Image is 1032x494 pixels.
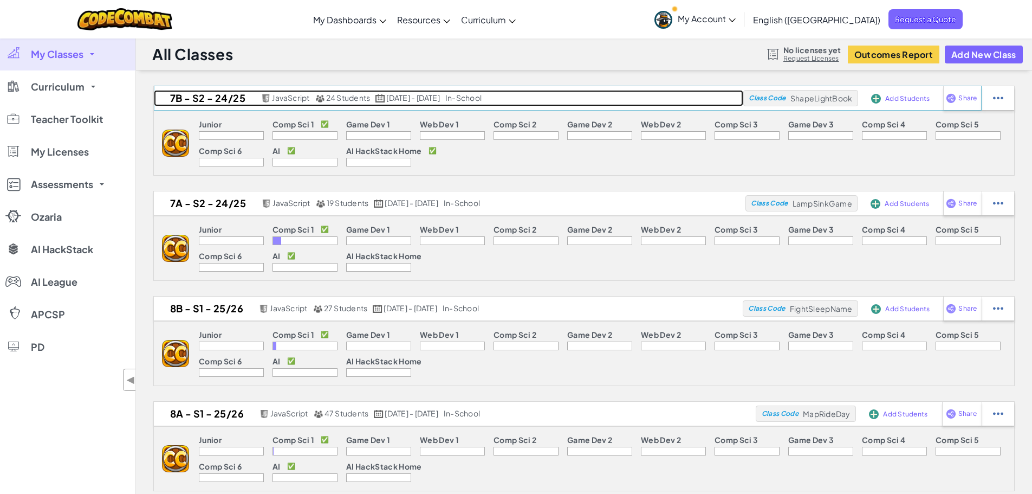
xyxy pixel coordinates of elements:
[199,435,222,444] p: Junior
[641,120,681,129] p: Web Dev 2
[199,225,222,234] p: Junior
[346,357,422,365] p: AI HackStack Home
[314,410,323,418] img: MultipleUsers.png
[162,235,189,262] img: logo
[494,435,536,444] p: Comp Sci 2
[567,120,612,129] p: Game Dev 2
[649,2,741,36] a: My Account
[888,9,963,29] a: Request a Quote
[871,94,881,104] img: IconAddStudents.svg
[749,95,786,101] span: Class Code
[154,195,745,211] a: 7A - S2 - 24/25 JavaScript 19 Students [DATE] - [DATE] in-school
[993,409,1003,419] img: IconStudentEllipsis.svg
[386,93,439,102] span: [DATE] - [DATE]
[936,330,979,339] p: Comp Sci 5
[316,200,326,208] img: MultipleUsers.png
[162,130,189,157] img: logo
[946,304,956,313] img: IconShare_Purple.svg
[287,252,295,260] p: ✅
[346,225,390,234] p: Game Dev 1
[762,410,799,417] span: Class Code
[126,372,135,388] span: ◀
[885,201,929,207] span: Add Students
[270,303,307,313] span: JavaScript
[790,304,853,313] span: FightSleepName
[270,408,308,418] span: JavaScript
[443,304,479,313] div: in-school
[753,14,880,25] span: English ([GEOGRAPHIC_DATA])
[321,330,329,339] p: ✅
[199,357,242,365] p: Comp Sci 6
[494,330,536,339] p: Comp Sci 2
[262,200,271,208] img: javascript.png
[31,82,85,92] span: Curriculum
[154,300,743,317] a: 8B - S1 - 25/26 JavaScript 27 Students [DATE] - [DATE] in-school
[259,410,269,418] img: javascript.png
[993,304,1003,313] img: IconStudentEllipsis.svg
[346,435,390,444] p: Game Dev 1
[946,409,956,419] img: IconShare_Purple.svg
[308,5,392,34] a: My Dashboards
[678,13,736,24] span: My Account
[715,120,758,129] p: Comp Sci 3
[199,146,242,155] p: Comp Sci 6
[788,435,834,444] p: Game Dev 3
[993,93,1003,103] img: IconStudentEllipsis.svg
[261,94,271,102] img: javascript.png
[936,435,979,444] p: Comp Sci 5
[641,435,681,444] p: Web Dev 2
[641,225,681,234] p: Web Dev 2
[885,95,930,102] span: Add Students
[936,225,979,234] p: Comp Sci 5
[788,120,834,129] p: Game Dev 3
[154,406,257,422] h2: 8A - S1 - 25/26
[958,95,977,101] span: Share
[641,330,681,339] p: Web Dev 2
[456,5,521,34] a: Curriculum
[862,435,905,444] p: Comp Sci 4
[162,445,189,472] img: logo
[152,44,233,65] h1: All Classes
[154,90,258,106] h2: 7B - S2 - 24/25
[885,306,930,312] span: Add Students
[77,8,172,30] img: CodeCombat logo
[313,305,323,313] img: MultipleUsers.png
[862,120,905,129] p: Comp Sci 4
[958,200,977,207] span: Share
[272,120,314,129] p: Comp Sci 1
[272,93,309,102] span: JavaScript
[154,300,256,317] h2: 8B - S1 - 25/26
[567,435,612,444] p: Game Dev 2
[869,409,879,419] img: IconAddStudents.svg
[259,305,269,313] img: javascript.png
[324,408,369,418] span: 47 Students
[848,46,939,63] button: Outcomes Report
[788,330,834,339] p: Game Dev 3
[945,46,1023,63] button: Add New Class
[936,120,979,129] p: Comp Sci 5
[154,195,259,211] h2: 7A - S2 - 24/25
[326,93,371,102] span: 24 Students
[272,462,281,471] p: AI
[993,198,1003,208] img: IconStudentEllipsis.svg
[272,357,281,365] p: AI
[783,46,841,54] span: No licenses yet
[31,114,103,124] span: Teacher Toolkit
[313,14,377,25] span: My Dashboards
[346,252,422,260] p: AI HackStack Home
[494,120,536,129] p: Comp Sci 2
[715,330,758,339] p: Comp Sci 3
[445,93,482,103] div: in-school
[392,5,456,34] a: Resources
[154,406,756,422] a: 8A - S1 - 25/26 JavaScript 47 Students [DATE] - [DATE] in-school
[346,146,422,155] p: AI HackStack Home
[958,410,977,417] span: Share
[199,330,222,339] p: Junior
[346,330,390,339] p: Game Dev 1
[324,303,368,313] span: 27 Students
[871,304,881,314] img: IconAddStudents.svg
[346,462,422,471] p: AI HackStack Home
[420,225,459,234] p: Web Dev 1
